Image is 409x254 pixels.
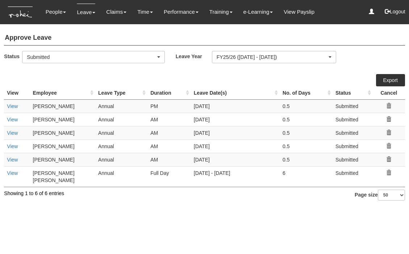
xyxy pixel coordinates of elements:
a: Time [137,4,153,20]
label: Leave Year [176,51,212,61]
label: Status [4,51,22,61]
td: 0.5 [280,113,333,126]
select: Page size [378,190,405,201]
td: Annual [95,139,147,153]
td: 0.5 [280,153,333,166]
th: View [4,86,30,100]
td: Full Day [147,166,191,187]
td: [PERSON_NAME] [30,126,95,139]
td: Submitted [333,113,373,126]
th: Cancel [373,86,405,100]
a: e-Learning [243,4,273,20]
a: Leave [77,4,95,21]
td: [DATE] [191,126,280,139]
td: [DATE] [191,113,280,126]
td: AM [147,139,191,153]
td: [PERSON_NAME] [30,139,95,153]
td: 0.5 [280,126,333,139]
td: Annual [95,99,147,113]
h4: Approve Leave [4,31,405,46]
a: Claims [106,4,126,20]
td: Submitted [333,166,373,187]
td: Submitted [333,139,373,153]
td: 6 [280,166,333,187]
td: Submitted [333,153,373,166]
td: Annual [95,166,147,187]
td: Annual [95,153,147,166]
a: View [7,117,18,122]
th: Status : activate to sort column ascending [333,86,373,100]
button: FY25/26 ([DATE] - [DATE]) [212,51,337,63]
label: Page size [355,190,405,201]
td: [PERSON_NAME] [30,153,95,166]
a: View [7,157,18,163]
th: Employee : activate to sort column ascending [30,86,95,100]
td: Annual [95,113,147,126]
td: AM [147,126,191,139]
div: Submitted [27,53,156,61]
td: 0.5 [280,99,333,113]
td: [PERSON_NAME] [PERSON_NAME] [30,166,95,187]
td: AM [147,153,191,166]
a: Training [209,4,233,20]
a: People [46,4,66,20]
td: Annual [95,126,147,139]
a: View Payslip [284,4,314,20]
td: PM [147,99,191,113]
a: Performance [164,4,199,20]
button: Submitted [22,51,165,63]
a: View [7,143,18,149]
a: View [7,103,18,109]
th: Leave Type : activate to sort column ascending [95,86,147,100]
th: Leave Date(s) : activate to sort column ascending [191,86,280,100]
th: Duration : activate to sort column ascending [147,86,191,100]
a: View [7,170,18,176]
div: FY25/26 ([DATE] - [DATE]) [217,53,327,61]
td: [PERSON_NAME] [30,113,95,126]
td: AM [147,113,191,126]
td: [DATE] [191,153,280,166]
a: Export [376,74,405,86]
td: [DATE] [191,99,280,113]
td: [DATE] [191,139,280,153]
td: Submitted [333,99,373,113]
a: View [7,130,18,136]
td: Submitted [333,126,373,139]
td: 0.5 [280,139,333,153]
th: No. of Days : activate to sort column ascending [280,86,333,100]
td: [PERSON_NAME] [30,99,95,113]
td: [DATE] - [DATE] [191,166,280,187]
